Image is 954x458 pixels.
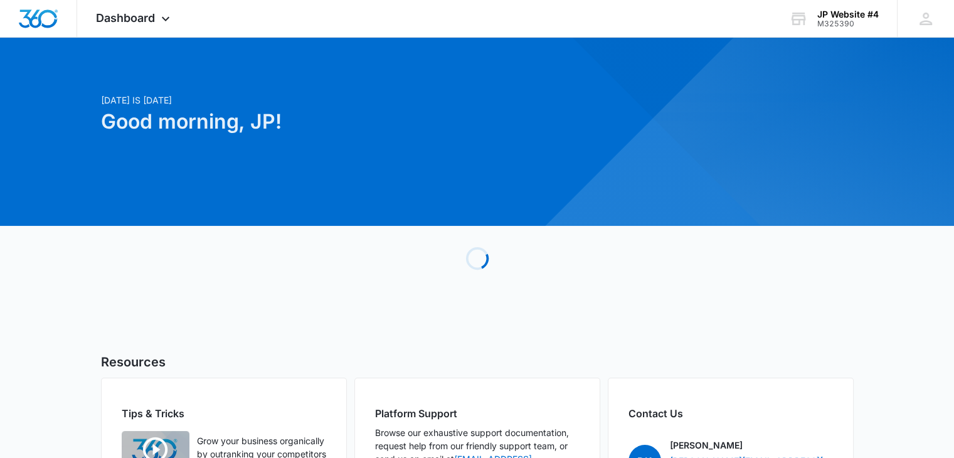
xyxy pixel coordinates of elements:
p: [PERSON_NAME] [670,439,743,452]
span: Dashboard [96,11,155,24]
p: [DATE] is [DATE] [101,93,598,107]
h2: Tips & Tricks [122,406,326,421]
h5: Resources [101,353,854,371]
h1: Good morning, JP! [101,107,598,137]
div: account id [817,19,879,28]
h2: Platform Support [375,406,580,421]
div: account name [817,9,879,19]
h2: Contact Us [628,406,833,421]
